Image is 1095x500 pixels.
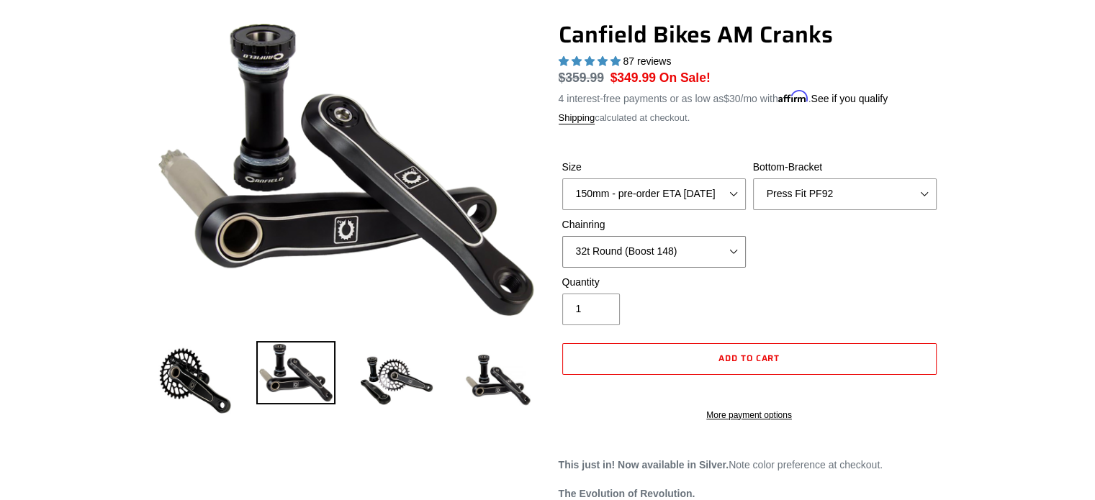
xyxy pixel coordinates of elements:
p: 4 interest-free payments or as low as /mo with . [559,88,888,106]
p: Note color preference at checkout. [559,458,940,473]
s: $359.99 [559,71,604,85]
a: Shipping [559,112,595,124]
img: Load image into Gallery viewer, Canfield Cranks [256,341,335,404]
span: On Sale! [659,68,711,87]
label: Size [562,160,746,175]
div: calculated at checkout. [559,111,940,125]
a: See if you qualify - Learn more about Affirm Financing (opens in modal) [811,93,888,104]
strong: This just in! Now available in Silver. [559,459,729,471]
label: Quantity [562,275,746,290]
h1: Canfield Bikes AM Cranks [559,21,940,48]
span: $349.99 [610,71,656,85]
strong: The Evolution of Revolution. [559,488,695,499]
label: Bottom-Bracket [753,160,937,175]
span: Add to cart [718,351,780,365]
img: Load image into Gallery viewer, Canfield Bikes AM Cranks [156,341,235,420]
button: Add to cart [562,343,937,375]
label: Chainring [562,217,746,232]
a: More payment options [562,409,937,422]
span: Affirm [778,91,808,103]
span: $30 [724,93,740,104]
span: 4.97 stars [559,55,623,67]
img: Load image into Gallery viewer, Canfield Bikes AM Cranks [357,341,436,420]
img: Load image into Gallery viewer, CANFIELD-AM_DH-CRANKS [458,341,537,420]
span: 87 reviews [623,55,671,67]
